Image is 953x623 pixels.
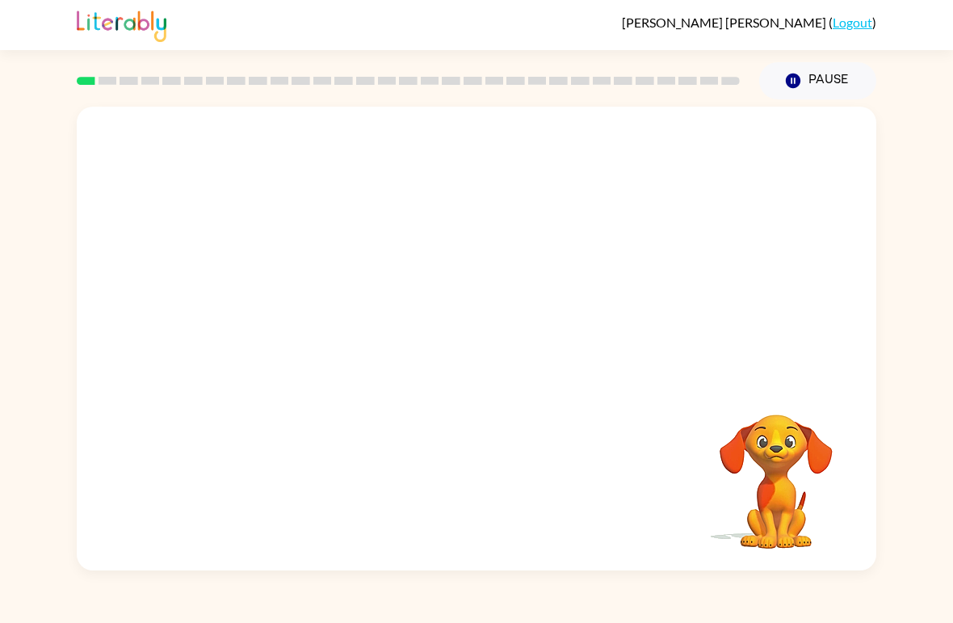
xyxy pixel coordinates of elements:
video: Your browser must support playing .mp4 files to use Literably. Please try using another browser. [695,389,857,551]
a: Logout [833,15,872,30]
div: ( ) [622,15,876,30]
img: Literably [77,6,166,42]
span: [PERSON_NAME] [PERSON_NAME] [622,15,829,30]
button: Pause [759,62,876,99]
